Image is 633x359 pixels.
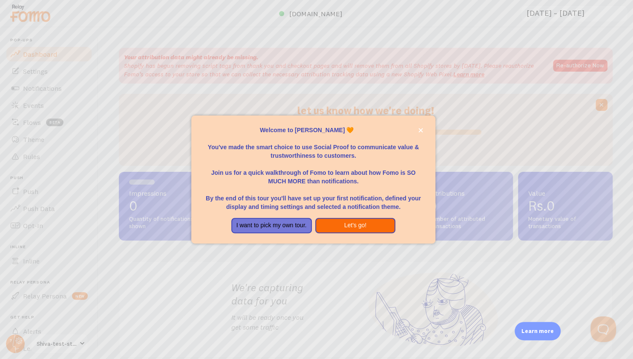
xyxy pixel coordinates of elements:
button: close, [416,126,425,135]
button: Let's go! [315,218,396,233]
p: Join us for a quick walkthrough of Fomo to learn about how Fomo is SO MUCH MORE than notifications. [201,160,425,185]
div: Learn more [515,322,561,340]
p: By the end of this tour you'll have set up your first notification, defined your display and timi... [201,185,425,211]
p: You've made the smart choice to use Social Proof to communicate value & trustworthiness to custom... [201,134,425,160]
button: I want to pick my own tour. [231,218,312,233]
p: Welcome to [PERSON_NAME] 🧡 [201,126,425,134]
p: Learn more [521,327,554,335]
div: Welcome to Fomo, Shivam Kumraa 🧡You&amp;#39;ve made the smart choice to use Social Proof to commu... [191,116,435,243]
